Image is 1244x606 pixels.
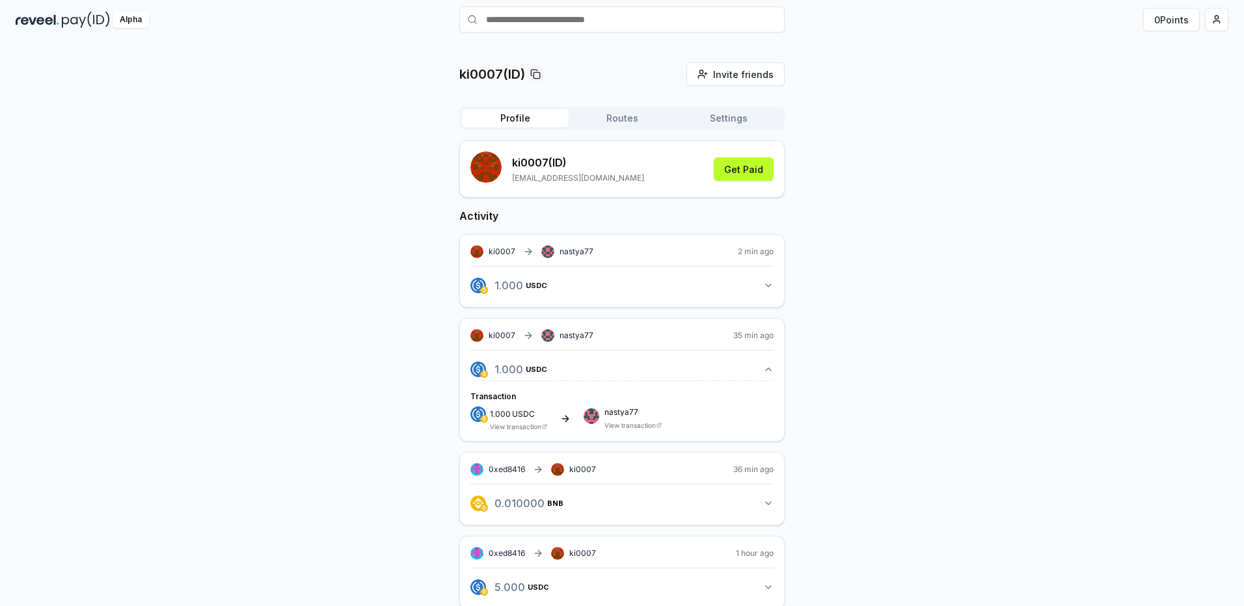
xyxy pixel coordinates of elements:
[512,155,644,170] p: ki0007 (ID)
[470,380,774,430] div: 1.000USDC
[489,330,515,341] span: ki0007
[1143,8,1200,31] button: 0Points
[470,492,774,514] button: 0.010000BNB
[470,391,516,401] span: Transaction
[490,423,541,430] a: View transaction
[526,365,547,373] span: USDC
[714,157,774,181] button: Get Paid
[604,408,662,416] span: nastya77
[16,12,59,28] img: reveel_dark
[480,415,488,423] img: logo.png
[738,246,774,257] span: 2 min ago
[470,406,486,422] img: logo.png
[470,274,774,296] button: 1.000USDC
[733,330,774,341] span: 35 min ago
[512,410,535,418] span: USDC
[113,12,149,28] div: Alpha
[736,548,774,559] span: 1 hour ago
[512,173,644,183] p: [EMAIL_ADDRESS][DOMAIN_NAME]
[489,548,525,558] span: 0xed8416
[62,12,110,28] img: pay_id
[470,278,486,293] img: logo.png
[547,499,563,507] span: BNB
[528,583,549,591] span: USDC
[490,409,511,419] span: 1.000
[480,286,488,294] img: logo.png
[489,246,515,257] span: ki0007
[480,370,488,378] img: logo.png
[470,579,486,595] img: logo.png
[560,246,593,257] span: nastya77
[462,109,569,127] button: Profile
[569,109,675,127] button: Routes
[569,548,596,559] span: ki0007
[459,208,785,224] h2: Activity
[470,495,486,511] img: logo.png
[480,504,488,512] img: logo.png
[686,62,785,86] button: Invite friends
[470,362,486,377] img: logo.png
[459,65,525,83] p: ki0007(ID)
[526,282,547,289] span: USDC
[675,109,782,127] button: Settings
[470,576,774,598] button: 5.000USDC
[713,68,774,81] span: Invite friends
[604,421,656,429] a: View transaction
[733,464,774,475] span: 36 min ago
[569,464,596,475] span: ki0007
[470,358,774,380] button: 1.000USDC
[489,464,525,474] span: 0xed8416
[480,588,488,596] img: logo.png
[560,330,593,341] span: nastya77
